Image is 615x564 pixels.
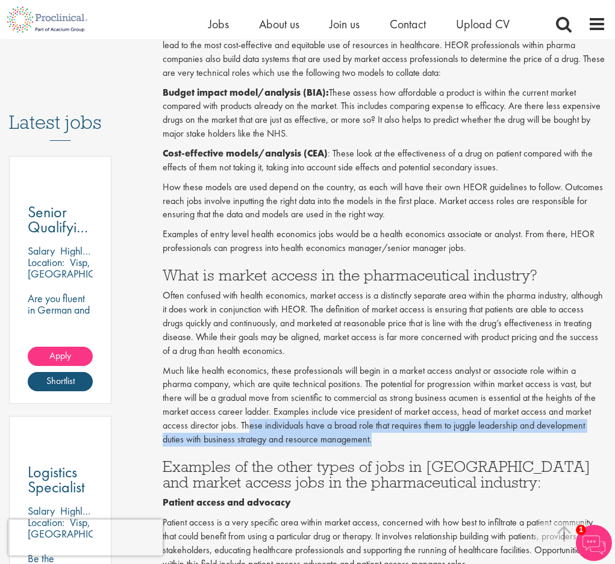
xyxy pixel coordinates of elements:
h3: Latest jobs [9,82,111,141]
p: Highly Competitive [60,244,140,258]
a: About us [259,16,299,32]
p: Highly Competitive [60,504,140,518]
p: Are you fluent in German and passionate about pharmaceutical compliance? Ready to take the lead i... [28,293,93,476]
span: Senior Qualifying Specialist [28,202,92,252]
span: Location: [28,255,64,269]
a: Logistics Specialist [28,465,93,495]
span: 1 [576,525,586,535]
p: These assess how affordable a product is within the current market compared with products already... [163,86,606,141]
a: Jobs [208,16,229,32]
strong: Budget impact model/analysis (BIA): [163,86,329,99]
a: Contact [390,16,426,32]
p: Visp, [GEOGRAPHIC_DATA] [28,255,127,280]
iframe: reCAPTCHA [8,519,163,556]
a: Join us [329,16,360,32]
a: Upload CV [456,16,510,32]
a: Senior Qualifying Specialist [28,205,93,235]
span: Logistics Specialist [28,462,85,497]
a: Apply [28,347,93,366]
p: Examples of entry level health economics jobs would be a health economics associate or analyst. F... [163,228,606,255]
p: Health economist jobs are quite scientific and technical, using a variety of models to collect an... [163,25,606,79]
span: Apply [49,349,71,362]
a: Shortlist [28,372,93,391]
strong: Patient access and advocacy [163,496,291,509]
span: Salary [28,244,55,258]
h3: Examples of the other types of jobs in [GEOGRAPHIC_DATA] and market access jobs in the pharmaceut... [163,459,606,491]
span: Salary [28,504,55,518]
h3: What is market access in the pharmaceutical industry? [163,267,606,283]
p: Often confused with health economics, market access is a distinctly separate area within the phar... [163,289,606,358]
p: Much like health economics, these professionals will begin in a market access analyst or associat... [163,364,606,447]
strong: Cost-effective models/analysis (CEA) [163,147,328,160]
img: Chatbot [576,525,612,561]
p: : These look at the effectiveness of a drug on patient compared with the effects of them not taki... [163,147,606,175]
p: How these models are used depend on the country, as each will have their own HEOR guidelines to f... [163,181,606,222]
